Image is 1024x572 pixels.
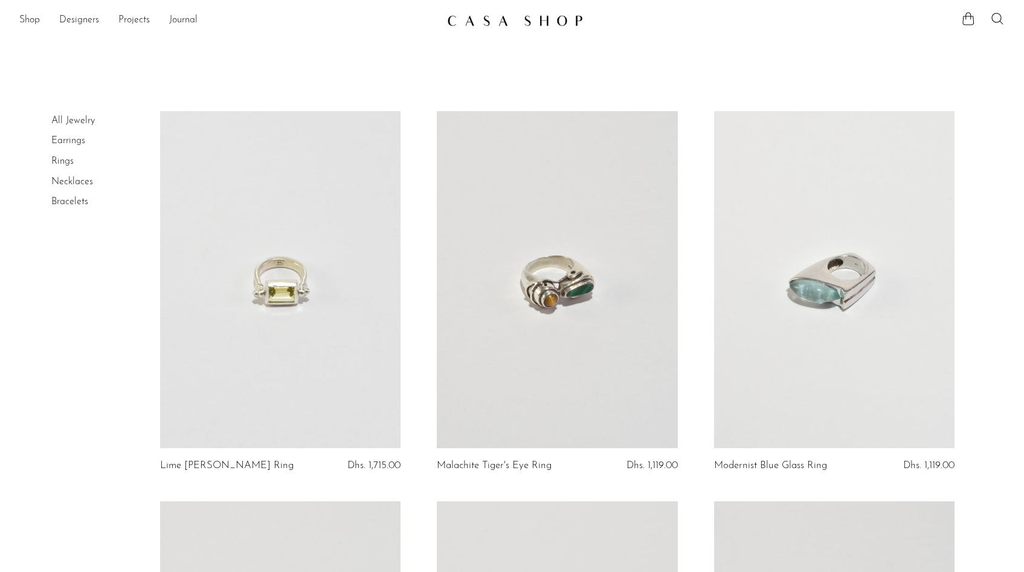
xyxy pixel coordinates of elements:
[51,116,95,126] a: All Jewelry
[51,197,88,207] a: Bracelets
[437,460,552,471] a: Malachite Tiger's Eye Ring
[19,10,437,31] nav: Desktop navigation
[118,13,150,28] a: Projects
[347,460,401,471] span: Dhs. 1,715.00
[169,13,198,28] a: Journal
[51,136,85,146] a: Earrings
[714,460,827,471] a: Modernist Blue Glass Ring
[626,460,678,471] span: Dhs. 1,119.00
[19,10,437,31] ul: NEW HEADER MENU
[59,13,99,28] a: Designers
[903,460,955,471] span: Dhs. 1,119.00
[51,177,93,187] a: Necklaces
[160,460,294,471] a: Lime [PERSON_NAME] Ring
[51,156,74,166] a: Rings
[19,13,40,28] a: Shop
